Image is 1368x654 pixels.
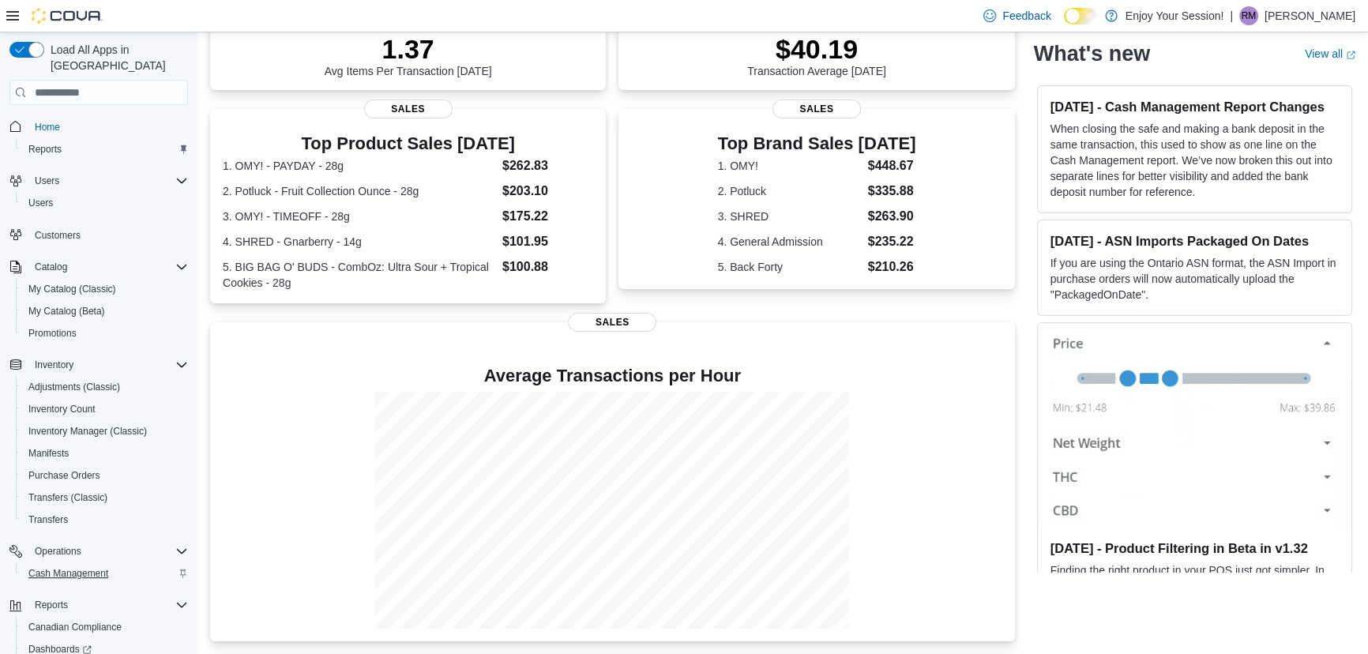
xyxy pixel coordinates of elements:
a: Home [28,118,66,137]
h3: [DATE] - Cash Management Report Changes [1050,99,1339,115]
dd: $101.95 [502,232,593,251]
span: Promotions [28,327,77,340]
a: View allExternal link [1305,47,1355,60]
button: Inventory [28,355,80,374]
dt: 5. BIG BAG O' BUDS - CombOz: Ultra Sour + Tropical Cookies - 28g [223,259,496,291]
p: | [1230,6,1233,25]
span: Sales [364,100,453,118]
span: Canadian Compliance [22,618,188,637]
img: Cova [32,8,103,24]
button: Adjustments (Classic) [16,376,194,398]
span: Inventory Count [28,403,96,415]
span: Transfers (Classic) [22,488,188,507]
dt: 2. Potluck [718,183,862,199]
h3: Top Product Sales [DATE] [223,134,593,153]
p: When closing the safe and making a bank deposit in the same transaction, this used to show as one... [1050,121,1339,200]
span: Purchase Orders [28,469,100,482]
button: Inventory Manager (Classic) [16,420,194,442]
button: Users [3,170,194,192]
span: Inventory [35,359,73,371]
a: Inventory Manager (Classic) [22,422,153,441]
dt: 4. SHRED - Gnarberry - 14g [223,234,496,250]
button: Reports [16,138,194,160]
svg: External link [1346,50,1355,59]
dd: $335.88 [868,182,916,201]
button: Home [3,115,194,137]
button: Purchase Orders [16,464,194,487]
span: My Catalog (Beta) [28,305,105,318]
dd: $210.26 [868,257,916,276]
span: RM [1242,6,1257,25]
dd: $175.22 [502,207,593,226]
p: $40.19 [747,33,886,65]
a: Promotions [22,324,83,343]
div: Rahil Mansuri [1239,6,1258,25]
span: Reports [28,143,62,156]
button: Operations [28,542,88,561]
button: Inventory [3,354,194,376]
h3: [DATE] - ASN Imports Packaged On Dates [1050,233,1339,249]
h3: [DATE] - Product Filtering in Beta in v1.32 [1050,539,1339,555]
span: Canadian Compliance [28,621,122,633]
span: Operations [35,545,81,558]
span: Manifests [28,447,69,460]
span: Customers [28,225,188,245]
span: Cash Management [22,564,188,583]
dt: 2. Potluck - Fruit Collection Ounce - 28g [223,183,496,199]
span: Catalog [28,257,188,276]
span: Cash Management [28,567,108,580]
button: Users [28,171,66,190]
span: Reports [35,599,68,611]
span: Promotions [22,324,188,343]
span: Inventory [28,355,188,374]
span: Adjustments (Classic) [28,381,120,393]
h2: What's new [1034,41,1150,66]
span: Inventory Count [22,400,188,419]
a: My Catalog (Beta) [22,302,111,321]
span: Load All Apps in [GEOGRAPHIC_DATA] [44,42,188,73]
span: Sales [568,313,656,332]
a: Inventory Count [22,400,102,419]
button: Cash Management [16,562,194,584]
span: My Catalog (Beta) [22,302,188,321]
button: Operations [3,540,194,562]
span: Operations [28,542,188,561]
span: Customers [35,229,81,242]
dt: 1. OMY! [718,158,862,174]
p: [PERSON_NAME] [1265,6,1355,25]
span: Purchase Orders [22,466,188,485]
dt: 3. SHRED [718,209,862,224]
span: Feedback [1002,8,1050,24]
button: Canadian Compliance [16,616,194,638]
button: My Catalog (Beta) [16,300,194,322]
a: My Catalog (Classic) [22,280,122,299]
span: Users [35,175,59,187]
a: Transfers [22,510,74,529]
a: Adjustments (Classic) [22,378,126,397]
span: My Catalog (Classic) [22,280,188,299]
a: Transfers (Classic) [22,488,114,507]
a: Cash Management [22,564,115,583]
span: Home [35,121,60,133]
div: Avg Items Per Transaction [DATE] [325,33,492,77]
span: Sales [772,100,861,118]
button: Manifests [16,442,194,464]
p: Enjoy Your Session! [1126,6,1224,25]
dt: 1. OMY! - PAYDAY - 28g [223,158,496,174]
button: My Catalog (Classic) [16,278,194,300]
h3: Top Brand Sales [DATE] [718,134,916,153]
p: 1.37 [325,33,492,65]
button: Customers [3,224,194,246]
a: Users [22,194,59,212]
span: Adjustments (Classic) [22,378,188,397]
button: Inventory Count [16,398,194,420]
span: Users [22,194,188,212]
button: Reports [3,594,194,616]
span: Inventory Manager (Classic) [22,422,188,441]
span: Catalog [35,261,67,273]
input: Dark Mode [1064,8,1097,24]
span: Transfers [28,513,68,526]
dd: $203.10 [502,182,593,201]
button: Catalog [28,257,73,276]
